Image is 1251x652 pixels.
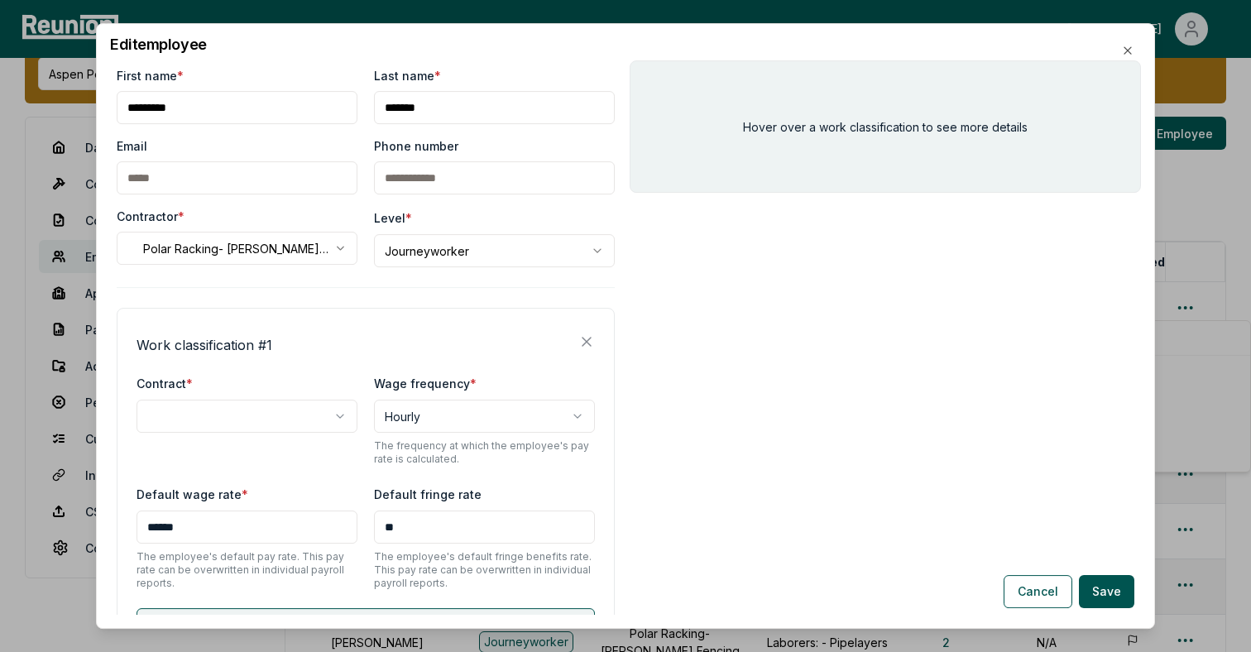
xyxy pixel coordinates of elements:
[743,118,1028,136] p: Hover over a work classification to see more details
[374,376,477,391] label: Wage frequency
[137,376,193,391] label: Contract
[137,335,272,355] h4: Work classification # 1
[137,550,357,590] p: The employee's default pay rate. This pay rate can be overwritten in individual payroll reports.
[1004,575,1072,608] button: Cancel
[374,67,441,84] label: Last name
[374,211,412,225] label: Level
[374,439,595,466] p: The frequency at which the employee's pay rate is calculated.
[117,67,184,84] label: First name
[110,37,1141,52] h2: Edit employee
[117,137,147,155] label: Email
[374,550,595,590] p: The employee's default fringe benefits rate. This pay rate can be overwritten in individual payro...
[374,487,482,501] label: Default fringe rate
[374,137,458,155] label: Phone number
[117,208,185,225] label: Contractor
[137,487,248,501] label: Default wage rate
[1079,575,1134,608] button: Save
